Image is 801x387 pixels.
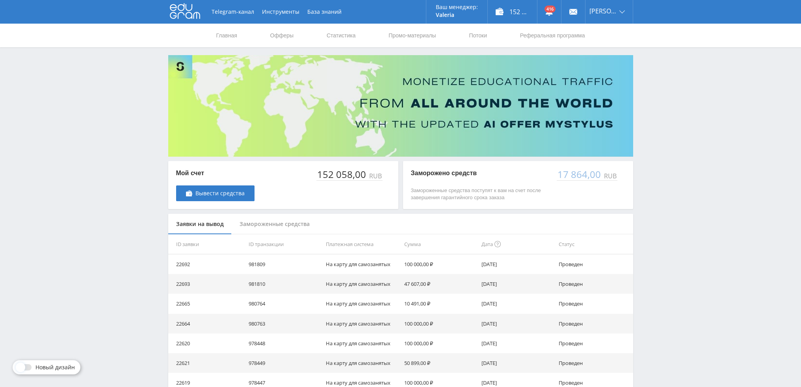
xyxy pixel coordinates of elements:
[556,294,633,313] td: Проведен
[368,172,383,180] div: RUB
[168,333,245,353] td: 22620
[478,234,556,254] th: Дата
[323,294,401,313] td: На карту для самозанятых
[411,187,549,201] p: Замороженные средства поступят к вам на счет после завершения гарантийного срока заказа
[216,24,238,47] a: Главная
[556,314,633,333] td: Проведен
[478,254,556,274] td: [DATE]
[323,234,401,254] th: Платежная система
[589,8,617,14] span: [PERSON_NAME]
[245,314,323,333] td: 980763
[436,12,478,18] p: Valeria
[168,294,245,313] td: 22665
[195,190,245,196] span: Вывести средства
[556,333,633,353] td: Проведен
[245,234,323,254] th: ID транзакции
[411,169,549,178] p: Заморожено средств
[401,294,478,313] td: 10 491,00 ₽
[401,353,478,373] td: 50 899,00 ₽
[323,274,401,294] td: На карту для самозанятых
[168,214,232,235] div: Заявки на вывод
[478,333,556,353] td: [DATE]
[556,274,633,294] td: Проведен
[323,254,401,274] td: На карту для самозанятых
[478,314,556,333] td: [DATE]
[168,274,245,294] td: 22693
[468,24,488,47] a: Потоки
[168,234,245,254] th: ID заявки
[245,254,323,274] td: 981809
[168,314,245,333] td: 22664
[478,294,556,313] td: [DATE]
[478,274,556,294] td: [DATE]
[168,353,245,373] td: 22621
[316,169,368,180] div: 152 058,00
[401,254,478,274] td: 100 000,00 ₽
[245,333,323,353] td: 978448
[176,169,255,178] p: Мой счет
[556,254,633,274] td: Проведен
[478,353,556,373] td: [DATE]
[519,24,586,47] a: Реферальная программа
[323,314,401,333] td: На карту для самозанятых
[269,24,295,47] a: Офферы
[436,4,478,10] p: Ваш менеджер:
[401,274,478,294] td: 47 607,00 ₽
[556,353,633,373] td: Проведен
[557,169,602,180] div: 17 864,00
[326,24,357,47] a: Статистика
[35,364,75,370] span: Новый дизайн
[245,353,323,373] td: 978449
[323,333,401,353] td: На карту для самозанятых
[401,234,478,254] th: Сумма
[168,254,245,274] td: 22692
[556,234,633,254] th: Статус
[232,214,318,235] div: Замороженные средства
[245,294,323,313] td: 980764
[388,24,437,47] a: Промо-материалы
[323,353,401,373] td: На карту для самозанятых
[401,333,478,353] td: 100 000,00 ₽
[176,185,255,201] a: Вывести средства
[401,314,478,333] td: 100 000,00 ₽
[602,172,617,180] div: RUB
[168,55,633,157] img: Banner
[245,274,323,294] td: 981810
